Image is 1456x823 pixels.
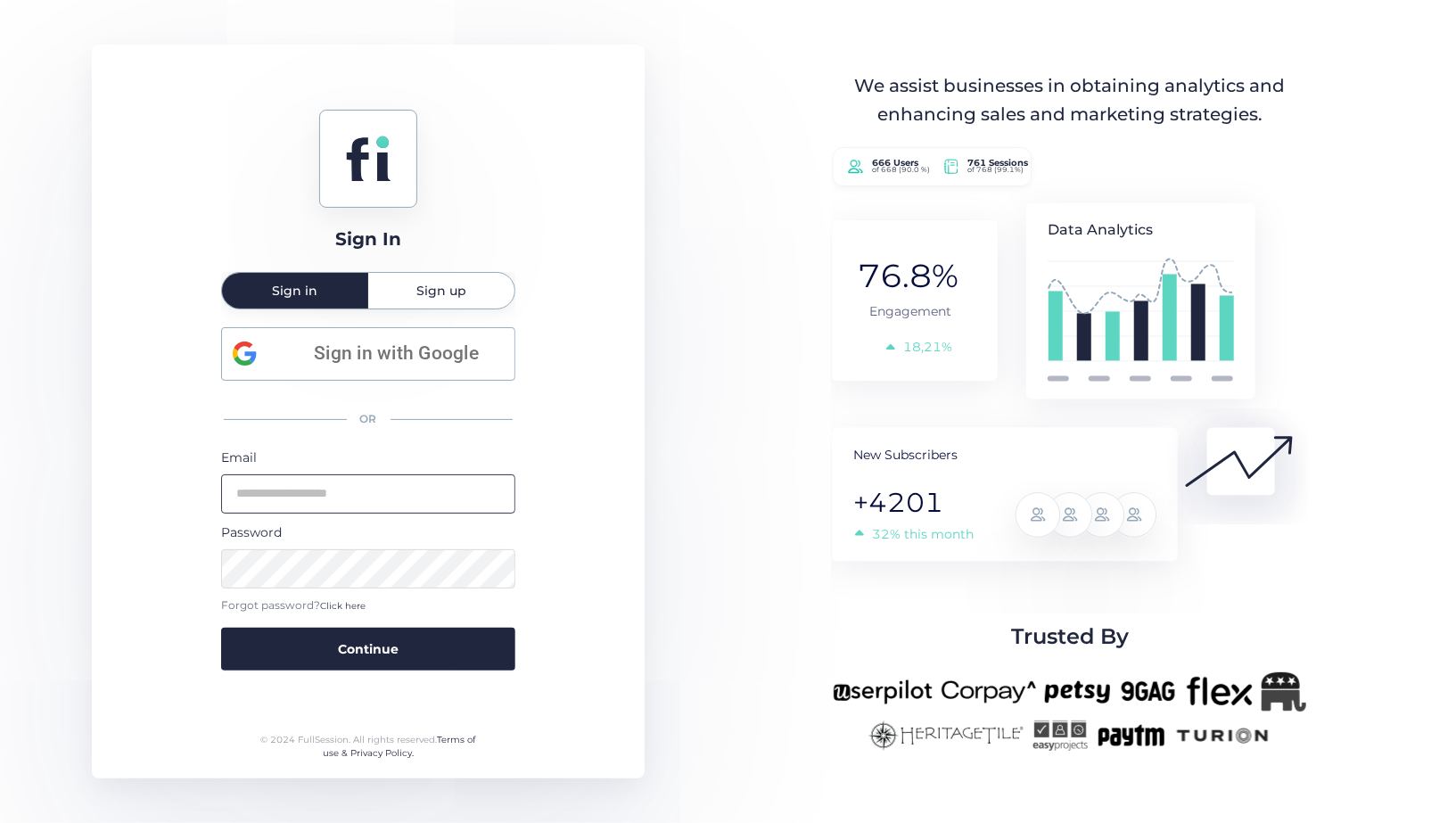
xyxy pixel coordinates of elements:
[335,226,401,253] div: Sign In
[872,158,919,169] tspan: 666 Users
[1048,221,1153,238] tspan: Data Analytics
[869,303,951,319] tspan: Engagement
[221,400,515,439] div: OR
[967,158,1029,169] tspan: 761 Sessions
[221,448,515,467] div: Email
[967,166,1024,175] tspan: of 768 (99.1%)
[1119,672,1178,712] img: 9gag-new.png
[858,256,958,295] tspan: 76.8%
[903,339,952,355] tspan: 18,21%
[868,720,1024,751] img: heritagetile-new.png
[320,600,366,612] span: Click here
[273,284,318,297] span: Sign in
[221,523,515,542] div: Password
[289,339,504,368] span: Sign in with Google
[221,597,515,614] div: Forgot password?
[872,526,974,542] tspan: 32% this month
[835,72,1305,128] div: We assist businesses in obtaining analytics and enhancing sales and marketing strategies.
[853,447,958,463] tspan: New Subscribers
[338,639,399,659] span: Continue
[1011,620,1129,654] span: Trusted By
[853,486,943,519] tspan: +4201
[942,672,1036,712] img: corpay-new.png
[416,284,466,297] span: Sign up
[1032,720,1088,751] img: easyprojects-new.png
[323,734,476,760] a: Terms of use & Privacy Policy.
[1097,720,1165,751] img: paytm-new.png
[253,733,484,761] div: © 2024 FullSession. All rights reserved.
[833,672,933,712] img: userpilot-new.png
[1187,672,1253,712] img: flex-new.png
[1045,672,1110,712] img: petsy-new.png
[872,166,930,175] tspan: of 668 (90.0 %)
[1174,720,1271,751] img: turion-new.png
[1262,672,1306,712] img: Republicanlogo-bw.png
[221,628,515,671] button: Continue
